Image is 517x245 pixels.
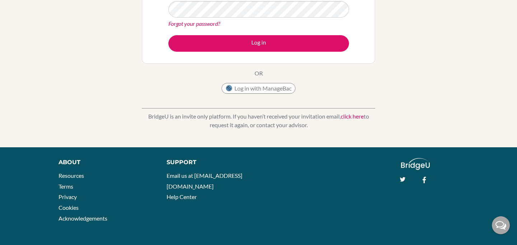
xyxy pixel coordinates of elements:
[59,204,79,211] a: Cookies
[17,5,31,11] span: Help
[59,215,107,222] a: Acknowledgements
[167,172,242,190] a: Email us at [EMAIL_ADDRESS][DOMAIN_NAME]
[167,158,251,167] div: Support
[341,113,364,120] a: click here
[168,20,220,27] a: Forgot your password?
[59,183,73,190] a: Terms
[167,193,197,200] a: Help Center
[168,35,349,52] button: Log in
[59,158,150,167] div: About
[255,69,263,78] p: OR
[59,172,84,179] a: Resources
[59,193,77,200] a: Privacy
[401,158,430,170] img: logo_white@2x-f4f0deed5e89b7ecb1c2cc34c3e3d731f90f0f143d5ea2071677605dd97b5244.png
[222,83,295,94] button: Log in with ManageBac
[142,112,375,129] p: BridgeU is an invite only platform. If you haven’t received your invitation email, to request it ...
